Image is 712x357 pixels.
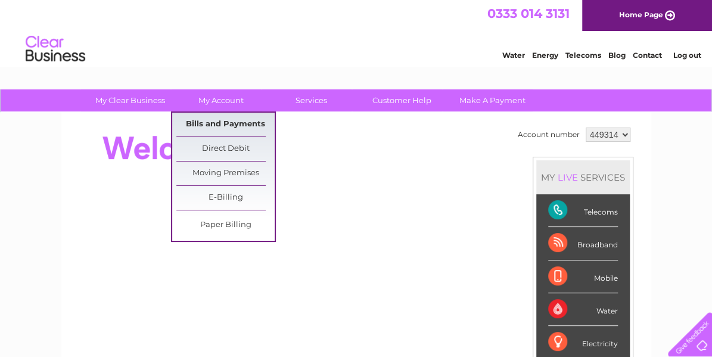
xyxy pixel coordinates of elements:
td: Account number [515,125,583,145]
a: 0333 014 3131 [487,6,570,21]
a: Make A Payment [443,89,542,111]
div: Clear Business is a trading name of Verastar Limited (registered in [GEOGRAPHIC_DATA] No. 3667643... [75,7,638,58]
div: Water [548,293,618,326]
a: Moving Premises [176,162,275,185]
a: Energy [532,51,558,60]
a: Contact [633,51,662,60]
a: Telecoms [565,51,601,60]
a: Direct Debit [176,137,275,161]
a: Log out [673,51,701,60]
a: Blog [608,51,626,60]
div: MY SERVICES [536,160,630,194]
img: logo.png [25,31,86,67]
a: Paper Billing [176,213,275,237]
a: Services [262,89,360,111]
a: Water [502,51,525,60]
a: Customer Help [353,89,451,111]
div: Broadband [548,227,618,260]
a: My Clear Business [81,89,179,111]
div: Telecoms [548,194,618,227]
div: Mobile [548,260,618,293]
div: LIVE [555,172,580,183]
a: Bills and Payments [176,113,275,136]
a: My Account [172,89,270,111]
a: E-Billing [176,186,275,210]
